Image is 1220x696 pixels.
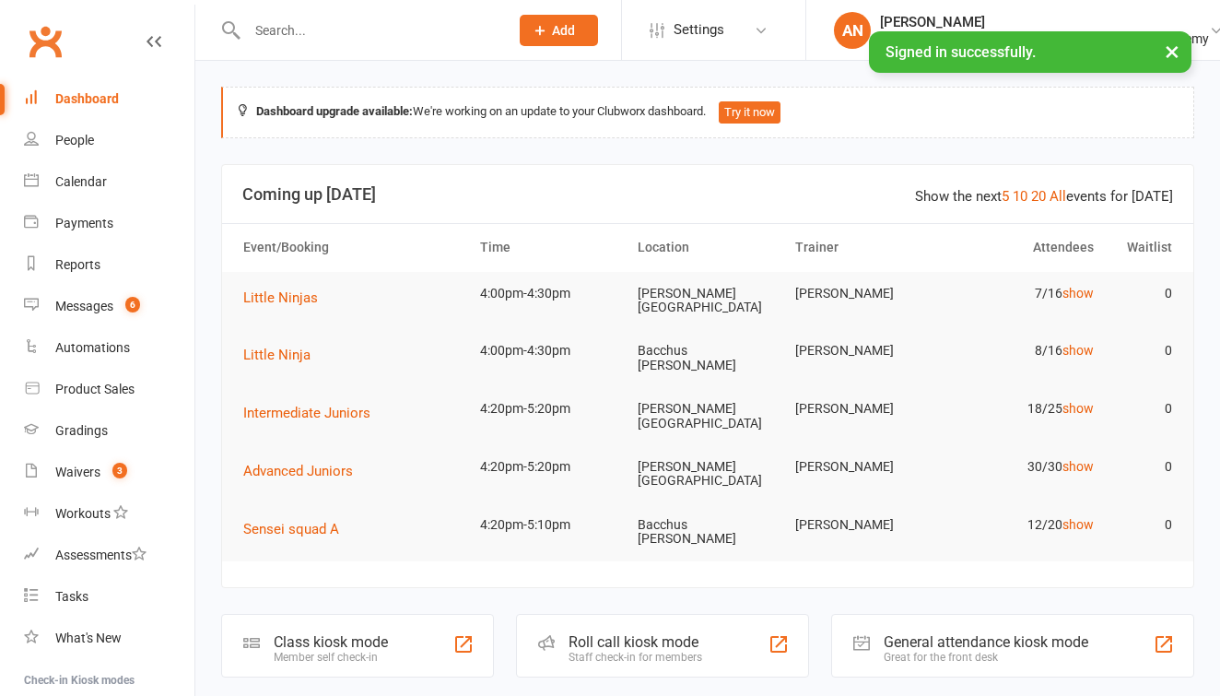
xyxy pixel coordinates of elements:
div: Workouts [55,506,111,521]
td: 0 [1102,387,1181,431]
span: Add [552,23,575,38]
div: We're working on an update to your Clubworx dashboard. [221,87,1194,138]
th: Time [472,224,629,271]
a: What's New [24,618,194,659]
a: Tasks [24,576,194,618]
td: 4:20pm-5:20pm [472,387,629,431]
a: Waivers 3 [24,452,194,493]
td: [PERSON_NAME] [787,503,944,547]
td: 30/30 [944,445,1102,489]
a: show [1062,286,1094,301]
a: 5 [1002,188,1009,205]
button: Little Ninjas [243,287,331,309]
a: show [1062,401,1094,416]
div: Automations [55,340,130,355]
div: Product Sales [55,382,135,396]
div: Tasks [55,589,88,604]
div: What's New [55,631,122,645]
td: 0 [1102,329,1181,372]
div: [PERSON_NAME] [880,14,1209,30]
div: General attendance kiosk mode [884,633,1088,651]
div: Class kiosk mode [274,633,388,651]
a: Dashboard [24,78,194,120]
td: 4:00pm-4:30pm [472,329,629,372]
td: 0 [1102,503,1181,547]
th: Trainer [787,224,944,271]
a: Messages 6 [24,286,194,327]
th: Location [629,224,787,271]
td: 8/16 [944,329,1102,372]
span: Little Ninja [243,347,311,363]
a: Product Sales [24,369,194,410]
button: Add [520,15,598,46]
button: Intermediate Juniors [243,402,383,424]
a: 20 [1031,188,1046,205]
th: Event/Booking [235,224,472,271]
td: [PERSON_NAME] [787,329,944,372]
span: Intermediate Juniors [243,405,370,421]
td: 4:20pm-5:10pm [472,503,629,547]
td: [PERSON_NAME] [787,445,944,489]
a: Automations [24,327,194,369]
div: Waivers [55,465,100,479]
a: Clubworx [22,18,68,65]
a: All [1050,188,1066,205]
button: Sensei squad A [243,518,352,540]
div: People [55,133,94,147]
td: 18/25 [944,387,1102,431]
span: Little Ninjas [243,289,318,306]
strong: Dashboard upgrade available: [256,104,413,118]
div: Gradings [55,423,108,438]
input: Search... [241,18,496,43]
button: Little Ninja [243,344,323,366]
td: Bacchus [PERSON_NAME] [629,329,787,387]
a: Gradings [24,410,194,452]
div: Roll call kiosk mode [569,633,702,651]
td: [PERSON_NAME] [787,272,944,315]
td: [PERSON_NAME] [787,387,944,431]
td: 7/16 [944,272,1102,315]
a: Workouts [24,493,194,535]
a: show [1062,343,1094,358]
a: Reports [24,244,194,286]
th: Waitlist [1102,224,1181,271]
span: 6 [125,297,140,313]
td: Bacchus [PERSON_NAME] [629,503,787,561]
button: × [1155,31,1189,71]
td: [PERSON_NAME][GEOGRAPHIC_DATA] [629,387,787,445]
td: 4:20pm-5:20pm [472,445,629,489]
th: Attendees [944,224,1102,271]
div: Great for the front desk [884,651,1088,664]
h3: Coming up [DATE] [242,185,1173,204]
div: Show the next events for [DATE] [915,185,1173,207]
div: Payments [55,216,113,230]
div: Member self check-in [274,651,388,664]
div: Dashboard [55,91,119,106]
a: show [1062,517,1094,532]
a: 10 [1013,188,1027,205]
td: 12/20 [944,503,1102,547]
button: Try it now [719,101,780,124]
span: Signed in successfully. [886,43,1036,61]
a: show [1062,459,1094,474]
div: Staff check-in for members [569,651,702,664]
a: Assessments [24,535,194,576]
span: 3 [112,463,127,478]
button: Advanced Juniors [243,460,366,482]
div: Calendar [55,174,107,189]
td: 4:00pm-4:30pm [472,272,629,315]
td: 0 [1102,272,1181,315]
a: People [24,120,194,161]
span: Sensei squad A [243,521,339,537]
td: 0 [1102,445,1181,489]
div: Messages [55,299,113,313]
td: [PERSON_NAME][GEOGRAPHIC_DATA] [629,272,787,330]
span: Advanced Juniors [243,463,353,479]
div: Noble Family Karate Centres t/as Shindo Karate Academy [880,30,1209,47]
div: Assessments [55,548,147,562]
div: Reports [55,257,100,272]
span: Settings [674,9,724,51]
div: AN [834,12,871,49]
a: Calendar [24,161,194,203]
td: [PERSON_NAME][GEOGRAPHIC_DATA] [629,445,787,503]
